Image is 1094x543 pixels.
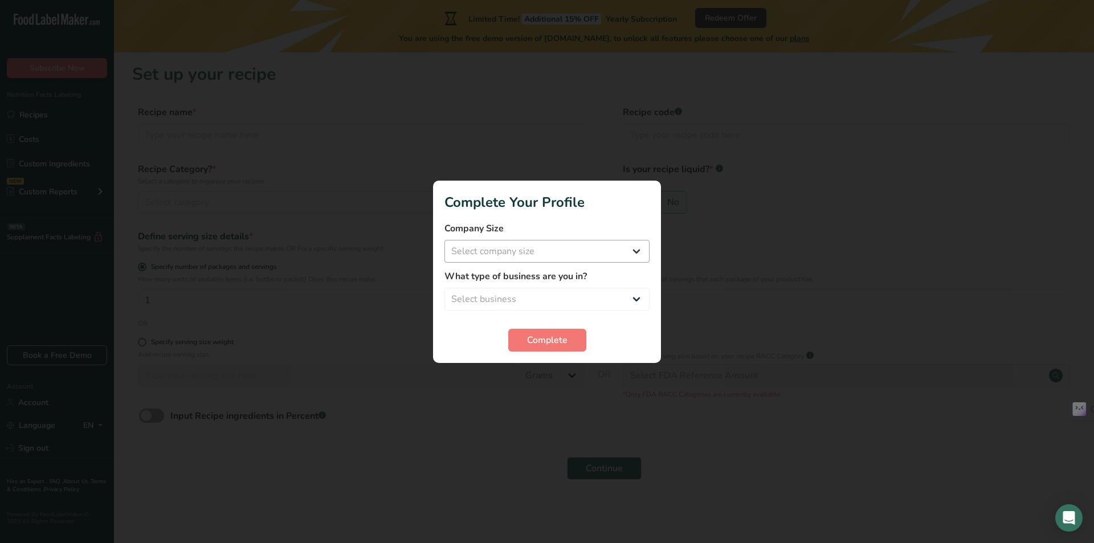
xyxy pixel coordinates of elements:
span: Complete [527,333,568,347]
div: Open Intercom Messenger [1055,504,1083,532]
button: Complete [508,329,586,352]
h1: Complete Your Profile [444,192,650,213]
label: Company Size [444,222,650,235]
label: What type of business are you in? [444,270,650,283]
